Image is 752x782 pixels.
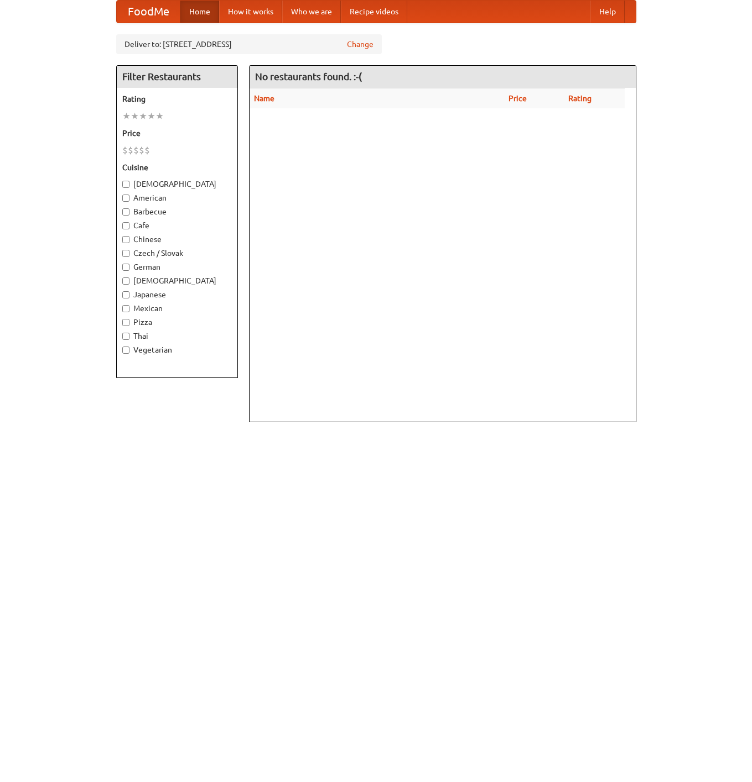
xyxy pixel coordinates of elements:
[347,39,374,50] a: Change
[122,208,129,216] input: Barbecue
[255,71,362,82] ng-pluralize: No restaurants found. :-(
[122,277,129,285] input: [DEMOGRAPHIC_DATA]
[122,305,129,312] input: Mexican
[133,144,139,156] li: $
[341,1,407,23] a: Recipe videos
[122,250,129,257] input: Czech / Slovak
[147,110,155,122] li: ★
[117,66,237,88] h4: Filter Restaurants
[254,94,274,103] a: Name
[139,144,144,156] li: $
[122,344,232,355] label: Vegetarian
[128,144,133,156] li: $
[139,110,147,122] li: ★
[122,275,232,286] label: [DEMOGRAPHIC_DATA]
[122,222,129,229] input: Cafe
[122,333,129,340] input: Thai
[122,181,129,188] input: [DEMOGRAPHIC_DATA]
[122,220,232,231] label: Cafe
[122,195,129,202] input: American
[509,94,527,103] a: Price
[122,248,232,259] label: Czech / Slovak
[122,236,129,243] input: Chinese
[219,1,282,23] a: How it works
[122,330,232,342] label: Thai
[155,110,164,122] li: ★
[122,206,232,217] label: Barbecue
[116,34,382,54] div: Deliver to: [STREET_ADDRESS]
[122,261,232,272] label: German
[122,234,232,245] label: Chinese
[117,1,180,23] a: FoodMe
[122,192,232,203] label: American
[144,144,150,156] li: $
[122,303,232,314] label: Mexican
[590,1,625,23] a: Help
[282,1,341,23] a: Who we are
[122,179,232,190] label: [DEMOGRAPHIC_DATA]
[122,289,232,300] label: Japanese
[122,347,129,354] input: Vegetarian
[122,264,129,271] input: German
[122,128,232,139] h5: Price
[568,94,592,103] a: Rating
[122,317,232,328] label: Pizza
[122,144,128,156] li: $
[180,1,219,23] a: Home
[122,319,129,326] input: Pizza
[122,162,232,173] h5: Cuisine
[122,93,232,104] h5: Rating
[131,110,139,122] li: ★
[122,110,131,122] li: ★
[122,291,129,298] input: Japanese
